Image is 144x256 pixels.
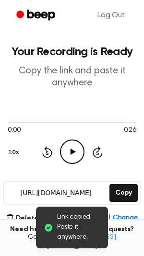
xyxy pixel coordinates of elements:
span: 0:26 [124,126,136,136]
span: Change [113,213,138,223]
a: Log Out [88,4,134,27]
p: Copy the link and paste it anywhere [8,65,136,89]
button: Copy [109,184,138,202]
button: 1.0x [8,144,22,161]
span: 0:00 [8,126,20,136]
span: Link copied. Paste it anywhere. [57,212,100,243]
button: Never Expires|Change [53,213,138,223]
a: Beep [10,6,64,25]
a: [EMAIL_ADDRESS][DOMAIN_NAME] [47,234,116,249]
span: | [108,213,111,223]
button: Delete [6,213,38,223]
h1: Your Recording is Ready [8,46,136,58]
span: Contact us [6,233,138,250]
